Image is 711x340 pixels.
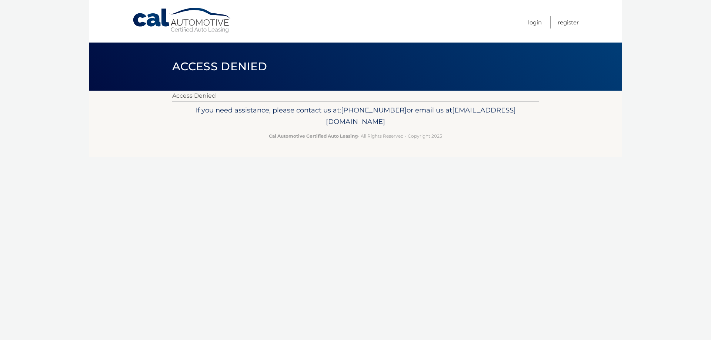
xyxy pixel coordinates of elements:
a: Register [558,16,579,28]
p: Access Denied [172,91,539,101]
p: - All Rights Reserved - Copyright 2025 [177,132,534,140]
strong: Cal Automotive Certified Auto Leasing [269,133,358,139]
span: [PHONE_NUMBER] [341,106,407,114]
a: Cal Automotive [132,7,232,34]
span: Access Denied [172,60,267,73]
a: Login [528,16,542,28]
p: If you need assistance, please contact us at: or email us at [177,104,534,128]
